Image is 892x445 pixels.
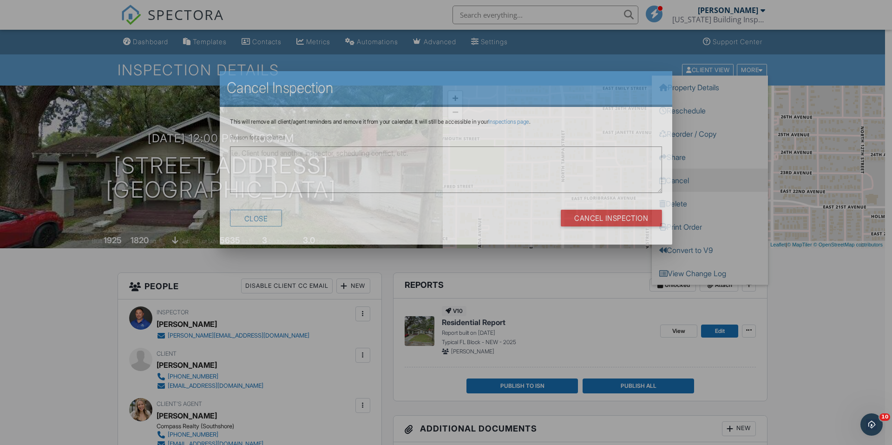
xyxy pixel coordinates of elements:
input: Cancel Inspection [561,209,662,226]
span: 10 [879,413,890,421]
p: This will remove all client/agent reminders and remove it from your calendar. It will still be ac... [230,118,662,126]
h2: Cancel Inspection [227,79,665,97]
a: Inspections page [488,118,529,125]
iframe: Intercom live chat [860,413,883,436]
label: Reason for cancelation [230,133,285,140]
div: Close [230,209,282,226]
